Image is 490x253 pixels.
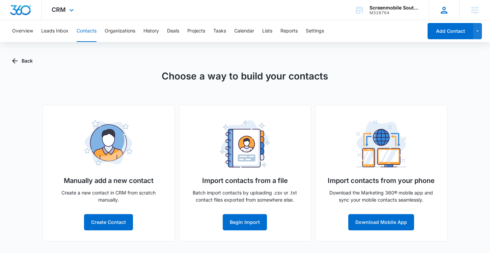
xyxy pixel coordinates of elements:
h5: Import contacts from a file [202,176,288,186]
h5: Manually add a new contact [64,176,154,186]
p: Batch import contacts by uploading .csv or .txt contact files exported from somewhere else. [190,189,300,203]
button: Create Contact [84,214,133,230]
button: Download Mobile App [348,214,414,230]
p: Create a new contact in CRM from scratch manually. [54,189,164,203]
span: CRM [52,6,66,13]
button: Overview [12,20,33,42]
button: Calendar [234,20,254,42]
button: History [143,20,159,42]
button: Organizations [105,20,135,42]
h5: Import contacts from your phone [328,176,435,186]
div: account name [370,5,419,10]
button: Back [12,53,33,69]
button: Begin Import [223,214,267,230]
button: Reports [280,20,298,42]
div: account id [370,10,419,15]
button: Projects [187,20,205,42]
button: Contacts [77,20,97,42]
button: Deals [167,20,179,42]
button: Lists [262,20,272,42]
p: Download the Marketing 360® mobile app and sync your mobile contacts seamlessly. [326,189,436,203]
button: Tasks [213,20,226,42]
button: Leads Inbox [41,20,69,42]
button: Add Contact [428,23,473,39]
h1: Choose a way to build your contacts [162,69,328,83]
button: Settings [306,20,324,42]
